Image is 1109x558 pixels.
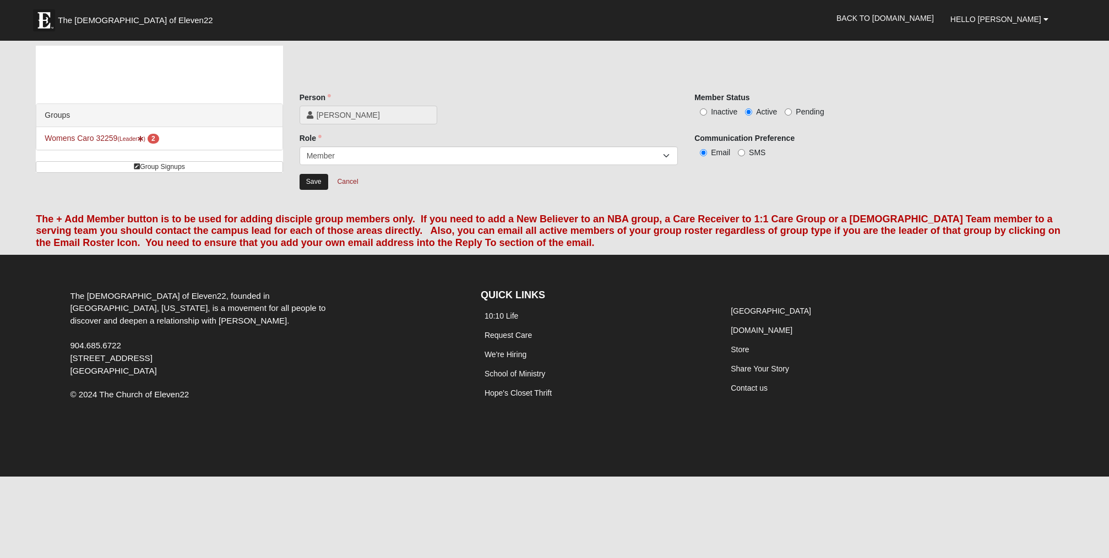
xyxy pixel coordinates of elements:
[942,6,1057,33] a: Hello [PERSON_NAME]
[711,148,730,157] span: Email
[756,107,777,116] span: Active
[731,326,792,335] a: [DOMAIN_NAME]
[62,290,335,378] div: The [DEMOGRAPHIC_DATA] of Eleven22, founded in [GEOGRAPHIC_DATA], [US_STATE], is a movement for a...
[70,366,156,375] span: [GEOGRAPHIC_DATA]
[481,289,710,302] h4: QUICK LINKS
[485,369,545,378] a: School of Ministry
[731,384,768,392] a: Contact us
[70,390,189,399] span: © 2024 The Church of Eleven22
[485,311,519,320] a: 10:10 Life
[317,110,430,121] span: [PERSON_NAME]
[731,307,811,315] a: [GEOGRAPHIC_DATA]
[36,104,282,127] div: Groups
[731,345,749,354] a: Store
[485,389,552,397] a: Hope's Closet Thrift
[745,108,752,116] input: Active
[731,364,789,373] a: Share Your Story
[785,108,792,116] input: Pending
[300,133,322,144] label: Role
[828,4,942,32] a: Back to [DOMAIN_NAME]
[796,107,824,116] span: Pending
[148,134,159,144] span: number of pending members
[36,214,1060,248] font: The + Add Member button is to be used for adding disciple group members only. If you need to add ...
[700,149,707,156] input: Email
[485,350,526,359] a: We're Hiring
[950,15,1041,24] span: Hello [PERSON_NAME]
[700,108,707,116] input: Inactive
[330,173,365,190] a: Cancel
[300,92,331,103] label: Person
[117,135,145,142] small: (Leader )
[694,92,749,103] label: Member Status
[711,107,737,116] span: Inactive
[33,9,55,31] img: Eleven22 logo
[694,133,795,144] label: Communication Preference
[28,4,248,31] a: The [DEMOGRAPHIC_DATA] of Eleven22
[738,149,745,156] input: SMS
[485,331,532,340] a: Request Care
[36,161,282,173] a: Group Signups
[300,174,328,190] input: Alt+s
[749,148,765,157] span: SMS
[45,134,159,143] a: Womens Caro 32259(Leader) 2
[58,15,213,26] span: The [DEMOGRAPHIC_DATA] of Eleven22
